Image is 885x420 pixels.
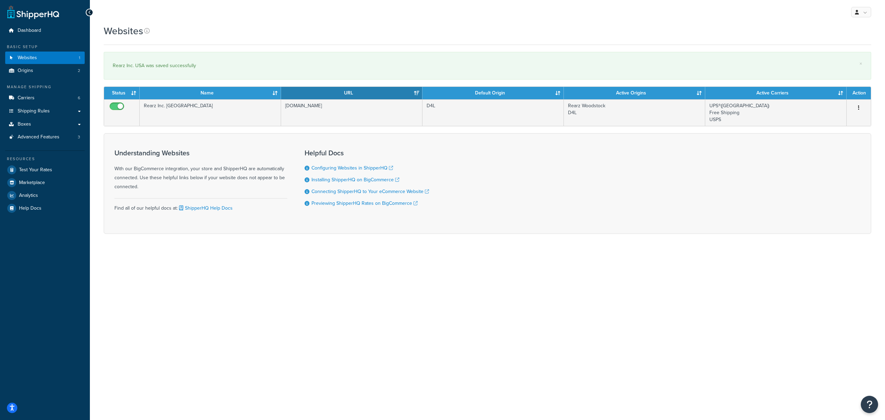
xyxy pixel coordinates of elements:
[5,44,85,50] div: Basic Setup
[305,149,429,157] h3: Helpful Docs
[178,204,233,212] a: ShipperHQ Help Docs
[422,99,564,126] td: D4L
[705,87,847,99] th: Active Carriers: activate to sort column ascending
[7,5,59,19] a: ShipperHQ Home
[5,131,85,144] li: Advanced Features
[311,164,393,172] a: Configuring Websites in ShipperHQ
[564,87,705,99] th: Active Origins: activate to sort column ascending
[5,52,85,64] a: Websites 1
[5,92,85,104] li: Carriers
[18,121,31,127] span: Boxes
[5,202,85,214] a: Help Docs
[18,95,35,101] span: Carriers
[113,61,862,71] div: Rearz Inc. USA was saved successfully
[18,55,37,61] span: Websites
[859,61,862,66] a: ×
[5,176,85,189] a: Marketplace
[281,99,422,126] td: [DOMAIN_NAME]
[5,52,85,64] li: Websites
[104,24,143,38] h1: Websites
[5,189,85,202] a: Analytics
[847,87,871,99] th: Action
[861,396,878,413] button: Open Resource Center
[18,28,41,34] span: Dashboard
[79,55,80,61] span: 1
[19,180,45,186] span: Marketplace
[18,68,33,74] span: Origins
[5,131,85,144] a: Advanced Features 3
[5,92,85,104] a: Carriers 6
[311,188,429,195] a: Connecting ShipperHQ to Your eCommerce Website
[311,176,399,183] a: Installing ShipperHQ on BigCommerce
[78,134,80,140] span: 3
[5,24,85,37] a: Dashboard
[19,193,38,199] span: Analytics
[140,87,281,99] th: Name: activate to sort column ascending
[114,198,287,213] div: Find all of our helpful docs at:
[564,99,705,126] td: Rearz Woodstock D4L
[5,156,85,162] div: Resources
[78,68,80,74] span: 2
[5,64,85,77] li: Origins
[114,149,287,191] div: With our BigCommerce integration, your store and ShipperHQ are automatically connected. Use these...
[5,84,85,90] div: Manage Shipping
[18,108,50,114] span: Shipping Rules
[18,134,59,140] span: Advanced Features
[19,206,41,211] span: Help Docs
[311,200,418,207] a: Previewing ShipperHQ Rates on BigCommerce
[5,118,85,131] a: Boxes
[104,87,140,99] th: Status: activate to sort column ascending
[5,105,85,118] a: Shipping Rules
[5,164,85,176] a: Test Your Rates
[19,167,52,173] span: Test Your Rates
[114,149,287,157] h3: Understanding Websites
[281,87,422,99] th: URL: activate to sort column ascending
[140,99,281,126] td: Rearz Inc. [GEOGRAPHIC_DATA]
[422,87,564,99] th: Default Origin: activate to sort column ascending
[5,64,85,77] a: Origins 2
[705,99,847,126] td: UPS®([GEOGRAPHIC_DATA]) Free Shipping USPS
[78,95,80,101] span: 6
